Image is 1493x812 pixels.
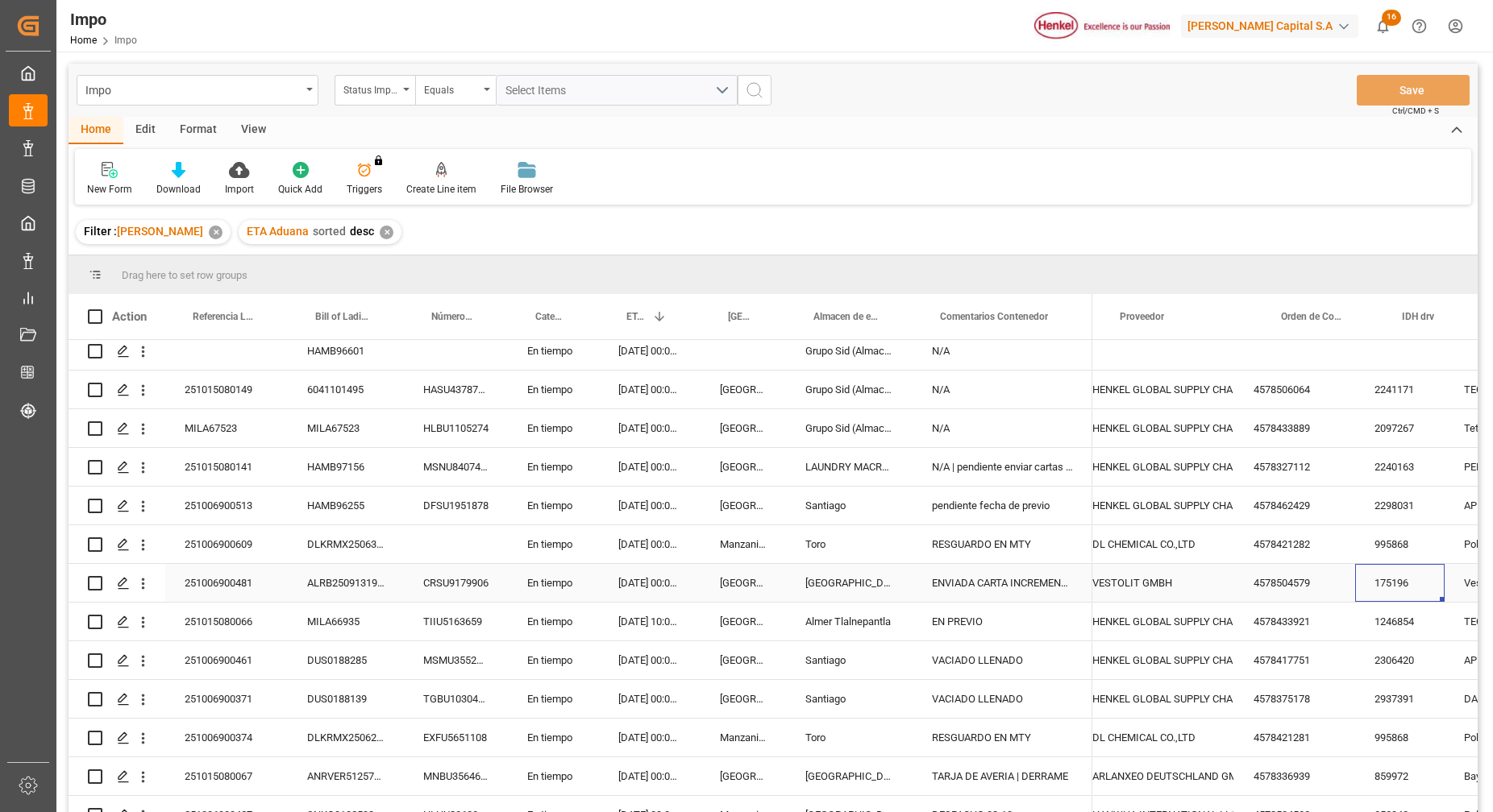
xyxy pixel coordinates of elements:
div: DUS0188139 [288,680,404,718]
span: ETA Aduana [626,311,646,322]
div: pendiente fecha de previo [913,487,1092,524]
div: Press SPACE to select this row. [69,525,1092,564]
div: [GEOGRAPHIC_DATA] [786,564,913,602]
div: 4578375178 [1234,680,1355,718]
div: [GEOGRAPHIC_DATA] [786,757,913,795]
div: HAMB96601 [288,332,404,370]
div: HENKEL GLOBAL SUPPLY CHAIN B.V. [1092,642,1215,679]
div: 1246854 [1355,603,1445,640]
button: Save [1357,75,1470,106]
div: HENKEL GLOBAL SUPPLY CHAIN B.V. [1092,410,1215,447]
div: [GEOGRAPHIC_DATA] [701,757,786,795]
div: [DATE] 00:00:00 [599,448,701,486]
div: 251015080067 [165,757,288,795]
div: Quick Add [278,182,322,197]
div: VACIADO LLENADO [913,641,1092,679]
span: Proveedor [1120,311,1164,322]
div: TARJA DE AVERIA | DERRAME [913,757,1092,795]
div: 4578336939 [1234,757,1355,795]
div: DLKRMX2506362 [288,525,404,563]
div: Format [168,117,229,144]
div: VACIADO LLENADO [913,680,1092,718]
div: DFSU1951878 [404,487,508,524]
div: [GEOGRAPHIC_DATA] [701,603,786,640]
button: search button [738,75,771,106]
span: Comentarios Contenedor [940,311,1048,322]
div: En tiempo [508,564,599,602]
div: ANRVER5125773V [288,757,404,795]
div: 2937391 [1355,680,1445,718]
span: Referencia Leschaco [193,311,254,322]
div: 4578417751 [1234,641,1355,679]
div: Grupo Sid (Almacenaje y Distribucion AVIOR) [786,371,913,408]
div: En tiempo [508,487,599,524]
div: N/A | pendiente enviar cartas actualizadas [913,448,1092,486]
div: 2097267 [1355,409,1445,447]
div: [DATE] 00:00:00 [599,757,701,795]
div: 2298031 [1355,487,1445,524]
div: MSMU3552118 [404,641,508,679]
div: Press SPACE to select this row. [69,603,1092,641]
span: Número de Contenedor [431,311,474,322]
div: Action [112,309,147,324]
div: 859972 [1355,757,1445,795]
div: En tiempo [508,525,599,563]
div: 4578433889 [1234,409,1355,447]
div: MILA66935 [288,603,404,640]
span: ETA Aduana [247,225,309,238]
div: ✕ [380,226,393,239]
div: Home [69,117,123,144]
span: IDH drv [1402,311,1434,322]
div: Impo [85,79,301,99]
span: Categoría [535,311,565,322]
div: New Form [87,182,132,197]
div: HAMB96255 [288,487,404,524]
div: [DATE] 00:00:00 [599,409,701,447]
div: HENKEL GLOBAL SUPPLY CHAIN B.V. [1092,487,1215,524]
div: Press SPACE to select this row. [69,487,1092,525]
div: ALRB250913190054 [288,564,404,602]
div: Manzanillo [701,525,786,563]
div: 995868 [1355,719,1445,756]
div: Press SPACE to select this row. [69,332,1092,371]
div: EN PREVIO [913,603,1092,640]
span: Ctrl/CMD + S [1392,105,1439,117]
div: HENKEL GLOBAL SUPPLY CHAIN B.V. [1092,603,1215,640]
div: Press SPACE to select this row. [69,757,1092,796]
div: ENVIADA CARTA INCREMENTABLES [913,564,1092,602]
div: ✕ [209,226,222,239]
div: HENKEL GLOBAL SUPPLY CHAIN B.V. [1092,371,1215,408]
div: Equals [424,79,479,97]
div: 2306420 [1355,641,1445,679]
div: [GEOGRAPHIC_DATA] [701,371,786,408]
div: En tiempo [508,603,599,640]
div: Import [225,182,254,197]
div: MNBU3564667 [404,757,508,795]
div: En tiempo [508,641,599,679]
div: DL CHEMICAL CO.,LTD [1092,526,1215,563]
div: Press SPACE to select this row. [69,448,1092,487]
div: En tiempo [508,409,599,447]
div: 6041101495 [288,371,404,408]
div: En tiempo [508,448,599,486]
div: 251006900513 [165,487,288,524]
div: Press SPACE to select this row. [69,409,1092,448]
div: 4578504579 [1234,564,1355,602]
div: TGBU1030411 [404,680,508,718]
span: Orden de Compra drv [1281,311,1349,322]
span: desc [350,225,374,238]
div: 4578421281 [1234,719,1355,756]
div: [DATE] 00:00:00 [599,641,701,679]
div: CRSU9179906 [404,564,508,602]
button: Help Center [1401,8,1437,44]
div: 175196 [1355,564,1445,602]
div: HENKEL GLOBAL SUPPLY CHAIN B.V. [1092,449,1215,486]
div: Press SPACE to select this row. [69,564,1092,603]
div: HENKEL GLOBAL SUPPLY CHAIN B.V. [1092,681,1215,718]
div: 251015080149 [165,371,288,408]
div: 4578462429 [1234,487,1355,524]
div: EXFU5651108 [404,719,508,756]
div: [PERSON_NAME] Capital S.A [1181,14,1358,38]
div: View [229,117,278,144]
div: VESTOLIT GMBH [1092,565,1215,602]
